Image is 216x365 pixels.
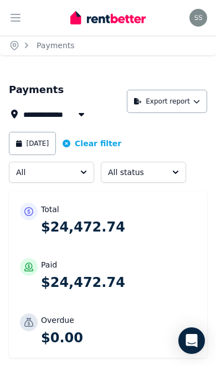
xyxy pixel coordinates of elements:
[41,315,74,326] p: Overdue
[9,82,64,97] h1: Payments
[9,132,56,155] button: [DATE]
[41,204,59,215] p: Total
[41,274,196,291] p: $24,472.74
[41,259,57,270] p: Paid
[41,218,196,236] p: $24,472.74
[189,9,207,27] img: Shiva Sapkota
[9,162,94,183] button: All
[108,167,163,178] span: All status
[101,162,186,183] button: All status
[169,62,205,75] button: Help
[63,138,121,149] button: Clear filter
[16,167,71,178] span: All
[178,327,205,354] div: Open Intercom Messenger
[127,90,207,113] button: Export report
[70,9,146,26] img: RentBetter
[37,41,75,50] a: Payments
[41,329,196,347] p: $0.00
